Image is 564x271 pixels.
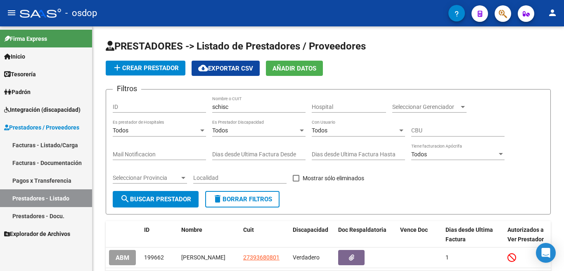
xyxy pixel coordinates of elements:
span: Doc Respaldatoria [338,226,386,233]
button: ABM [109,250,136,265]
button: Añadir Datos [266,61,323,76]
span: Mostrar sólo eliminados [303,173,364,183]
mat-icon: search [120,194,130,204]
span: Buscar Prestador [120,196,191,203]
span: Todos [212,127,228,134]
span: Cuit [243,226,254,233]
mat-icon: person [547,8,557,18]
button: Buscar Prestador [113,191,199,207]
mat-icon: add [112,63,122,73]
datatable-header-cell: Discapacidad [289,221,335,248]
span: Crear Prestador [112,64,179,72]
datatable-header-cell: Dias desde Ultima Factura [442,221,504,248]
span: Padrón [4,87,31,97]
span: Nombre [181,226,202,233]
span: Todos [411,151,427,158]
mat-icon: cloud_download [198,63,208,73]
datatable-header-cell: Autorizados a Ver Prestador [504,221,550,248]
span: Autorizados a Ver Prestador [507,226,544,243]
span: Todos [113,127,128,134]
h3: Filtros [113,83,141,94]
span: Prestadores / Proveedores [4,123,79,132]
datatable-header-cell: Vence Doc [397,221,442,248]
datatable-header-cell: Cuit [240,221,289,248]
button: Crear Prestador [106,61,185,75]
span: PRESTADORES -> Listado de Prestadores / Proveedores [106,40,366,52]
datatable-header-cell: Nombre [178,221,240,248]
span: Seleccionar Gerenciador [392,104,459,111]
span: Borrar Filtros [213,196,272,203]
span: Todos [312,127,327,134]
span: Verdadero [293,254,320,261]
span: 199662 [144,254,164,261]
span: Explorador de Archivos [4,229,70,238]
div: Open Intercom Messenger [536,243,556,263]
span: ID [144,226,149,233]
mat-icon: menu [7,8,17,18]
div: [PERSON_NAME] [181,253,237,262]
span: Seleccionar Provincia [113,174,180,181]
mat-icon: delete [213,194,223,204]
datatable-header-cell: ID [141,221,178,248]
span: Integración (discapacidad) [4,105,81,114]
span: Inicio [4,52,25,61]
datatable-header-cell: Doc Respaldatoria [335,221,397,248]
span: 1 [446,254,449,261]
span: Exportar CSV [198,65,253,72]
span: Vence Doc [400,226,428,233]
span: Tesorería [4,70,36,79]
span: Discapacidad [293,226,328,233]
span: 27393680801 [243,254,280,261]
span: Dias desde Ultima Factura [446,226,493,243]
span: Firma Express [4,34,47,43]
button: Borrar Filtros [205,191,280,207]
span: ABM [116,254,129,262]
span: Añadir Datos [273,65,316,72]
span: - osdop [65,4,97,22]
button: Exportar CSV [192,61,260,76]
